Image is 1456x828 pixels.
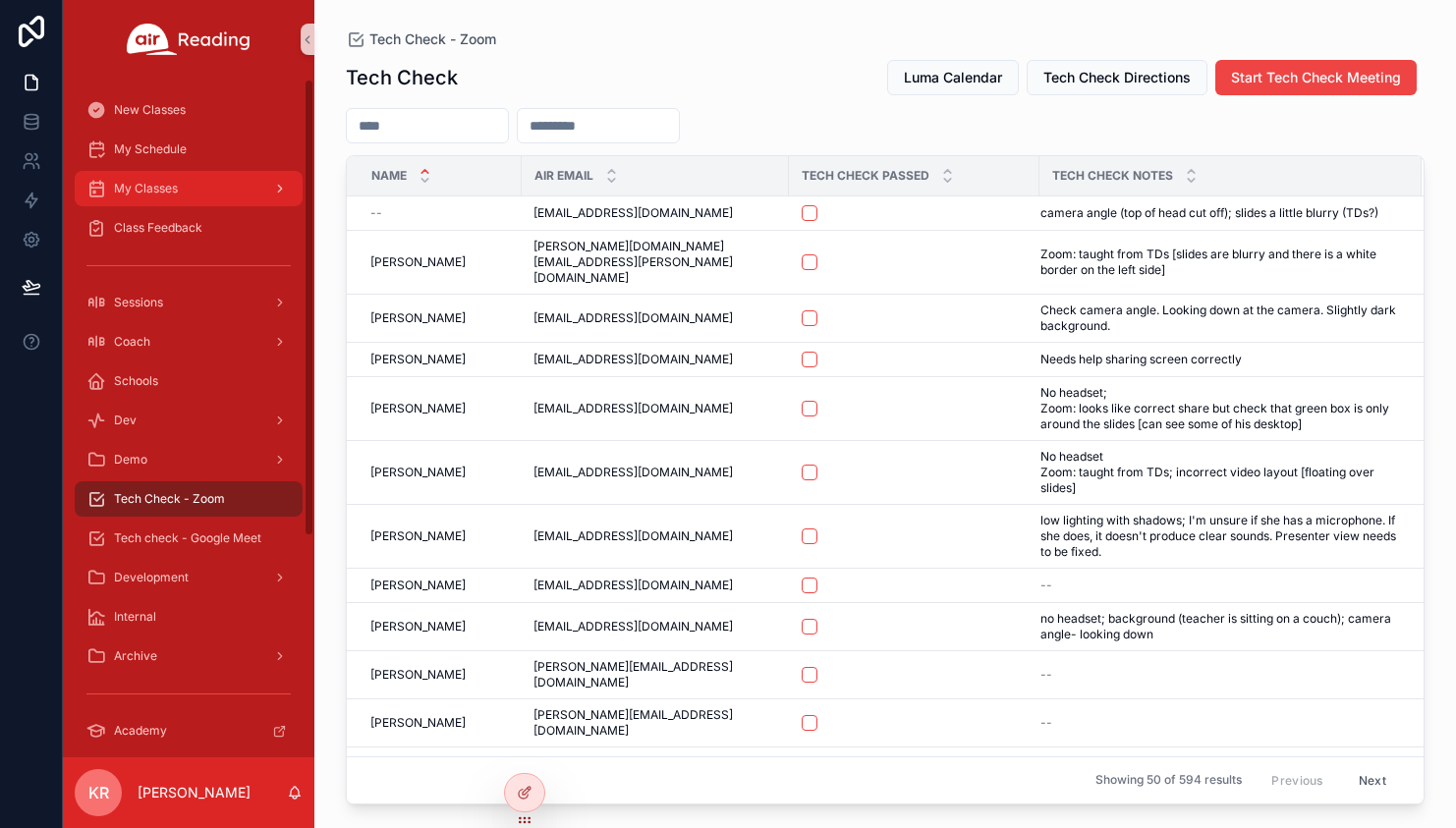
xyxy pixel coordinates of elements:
[534,168,593,184] span: Air Email
[370,528,510,544] a: [PERSON_NAME]
[370,667,466,683] span: [PERSON_NAME]
[370,619,510,635] a: [PERSON_NAME]
[75,210,303,246] a: Class Feedback
[114,609,156,625] span: Internal
[370,715,466,731] span: [PERSON_NAME]
[533,578,777,593] a: [EMAIL_ADDRESS][DOMAIN_NAME]
[533,465,733,480] span: [EMAIL_ADDRESS][DOMAIN_NAME]
[114,413,137,428] span: Dev
[114,491,225,507] span: Tech Check - Zoom
[887,60,1019,95] button: Luma Calendar
[114,102,186,118] span: New Classes
[127,24,251,55] img: App logo
[1040,352,1242,367] span: Needs help sharing screen correctly
[370,401,510,416] a: [PERSON_NAME]
[1215,60,1417,95] button: Start Tech Check Meeting
[370,465,466,480] span: [PERSON_NAME]
[371,168,407,184] span: Name
[114,723,167,739] span: Academy
[346,64,458,91] h1: Tech Check
[1040,667,1052,683] span: --
[114,141,187,157] span: My Schedule
[1040,715,1052,731] span: --
[75,638,303,674] a: Archive
[533,659,777,690] a: [PERSON_NAME][EMAIL_ADDRESS][DOMAIN_NAME]
[370,578,510,593] a: [PERSON_NAME]
[75,560,303,595] a: Development
[1040,352,1398,367] a: Needs help sharing screen correctly
[75,481,303,517] a: Tech Check - Zoom
[533,352,777,367] a: [EMAIL_ADDRESS][DOMAIN_NAME]
[1040,303,1398,334] a: Check camera angle. Looking down at the camera. Slightly dark background.
[114,181,178,196] span: My Classes
[114,334,150,350] span: Coach
[75,92,303,128] a: New Classes
[533,310,777,326] a: [EMAIL_ADDRESS][DOMAIN_NAME]
[533,578,733,593] span: [EMAIL_ADDRESS][DOMAIN_NAME]
[114,295,163,310] span: Sessions
[1040,385,1398,432] a: No headset; Zoom: looks like correct share but check that green box is only around the slides [ca...
[75,713,303,748] a: Academy
[138,783,251,802] p: [PERSON_NAME]
[370,205,382,221] span: --
[1040,715,1398,731] a: --
[370,578,466,593] span: [PERSON_NAME]
[75,171,303,206] a: My Classes
[370,465,510,480] a: [PERSON_NAME]
[370,715,510,731] a: [PERSON_NAME]
[75,442,303,477] a: Demo
[370,352,510,367] a: [PERSON_NAME]
[533,401,777,416] a: [EMAIL_ADDRESS][DOMAIN_NAME]
[904,68,1002,87] span: Luma Calendar
[533,352,733,367] span: [EMAIL_ADDRESS][DOMAIN_NAME]
[1040,205,1378,221] span: camera angle (top of head cut off); slides a little blurry (TDs?)
[533,619,733,635] span: [EMAIL_ADDRESS][DOMAIN_NAME]
[346,29,496,49] a: Tech Check - Zoom
[1345,765,1400,796] button: Next
[370,667,510,683] a: [PERSON_NAME]
[370,205,510,221] a: --
[75,285,303,320] a: Sessions
[1040,578,1052,593] span: --
[1040,247,1398,278] a: Zoom: taught from TDs [slides are blurry and there is a white border on the left side]
[533,465,777,480] a: [EMAIL_ADDRESS][DOMAIN_NAME]
[533,310,733,326] span: [EMAIL_ADDRESS][DOMAIN_NAME]
[533,205,777,221] a: [EMAIL_ADDRESS][DOMAIN_NAME]
[1040,449,1398,496] a: No headset Zoom: taught from TDs; incorrect video layout [floating over slides]
[370,528,466,544] span: [PERSON_NAME]
[1040,578,1398,593] a: --
[1231,68,1401,87] span: Start Tech Check Meeting
[88,781,109,804] span: KR
[1052,168,1173,184] span: Tech Check Notes
[114,570,189,585] span: Development
[802,168,929,184] span: Tech Check Passed
[370,310,510,326] a: [PERSON_NAME]
[1027,60,1207,95] button: Tech Check Directions
[1095,773,1242,789] span: Showing 50 of 594 results
[1043,68,1191,87] span: Tech Check Directions
[114,373,158,389] span: Schools
[1040,611,1398,642] a: no headset; background (teacher is sitting on a couch); camera angle- looking down
[75,403,303,438] a: Dev
[114,648,157,664] span: Archive
[370,310,466,326] span: [PERSON_NAME]
[370,254,510,270] a: [PERSON_NAME]
[533,619,777,635] a: [EMAIL_ADDRESS][DOMAIN_NAME]
[75,599,303,635] a: Internal
[114,220,202,236] span: Class Feedback
[114,530,261,546] span: Tech check - Google Meet
[1040,513,1398,560] span: low lighting with shadows; I'm unsure if she has a microphone. If she does, it doesn't produce cl...
[370,401,466,416] span: [PERSON_NAME]
[114,452,147,468] span: Demo
[370,352,466,367] span: [PERSON_NAME]
[533,528,777,544] a: [EMAIL_ADDRESS][DOMAIN_NAME]
[533,707,777,739] a: [PERSON_NAME][EMAIL_ADDRESS][DOMAIN_NAME]
[75,521,303,556] a: Tech check - Google Meet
